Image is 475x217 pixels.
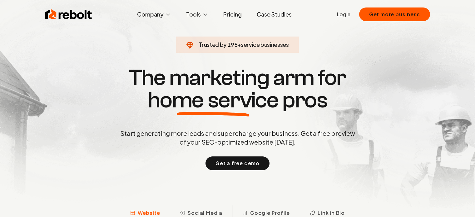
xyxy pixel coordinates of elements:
button: Get a free demo [205,156,270,170]
span: + [237,41,241,48]
button: Company [132,8,176,21]
a: Pricing [218,8,247,21]
h1: The marketing arm for pros [88,67,388,111]
span: Google Profile [250,209,290,217]
p: Start generating more leads and supercharge your business. Get a free preview of your SEO-optimiz... [119,129,356,146]
span: Social Media [188,209,222,217]
span: Website [138,209,160,217]
span: Link in Bio [318,209,345,217]
span: service businesses [241,41,289,48]
button: Get more business [359,7,430,21]
button: Tools [181,8,213,21]
img: Rebolt Logo [45,8,92,21]
a: Case Studies [252,8,297,21]
span: Trusted by [199,41,226,48]
a: Login [337,11,350,18]
span: home service [148,89,279,111]
span: 195 [227,40,237,49]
